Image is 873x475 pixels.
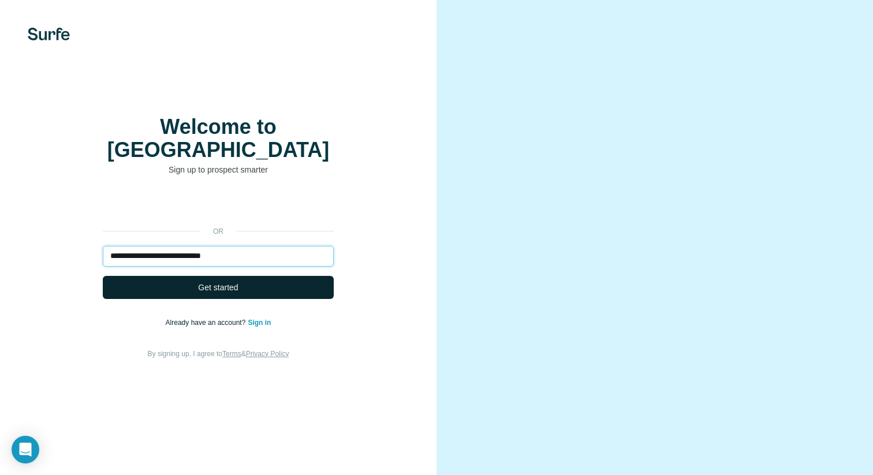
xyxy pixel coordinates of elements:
[198,282,238,293] span: Get started
[97,193,339,218] iframe: Кнопка "Увійти через Google"
[248,319,271,327] a: Sign in
[166,319,248,327] span: Already have an account?
[103,164,334,175] p: Sign up to prospect smarter
[222,350,241,358] a: Terms
[28,28,70,40] img: Surfe's logo
[148,350,289,358] span: By signing up, I agree to &
[103,115,334,162] h1: Welcome to [GEOGRAPHIC_DATA]
[246,350,289,358] a: Privacy Policy
[103,276,334,299] button: Get started
[200,226,237,237] p: or
[12,436,39,463] div: Open Intercom Messenger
